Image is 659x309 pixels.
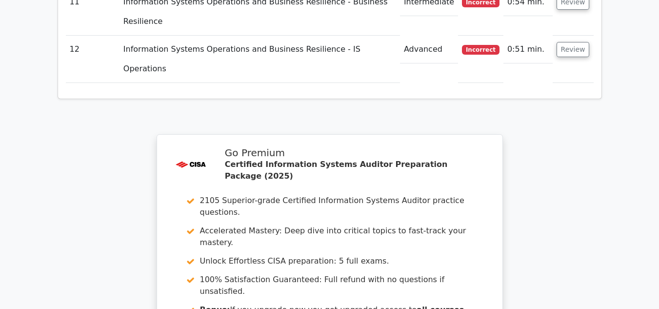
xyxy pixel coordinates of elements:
[120,36,400,83] td: Information Systems Operations and Business Resilience - IS Operations
[557,42,590,57] button: Review
[503,36,553,63] td: 0:51 min.
[400,36,458,63] td: Advanced
[66,36,120,83] td: 12
[462,45,499,55] span: Incorrect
